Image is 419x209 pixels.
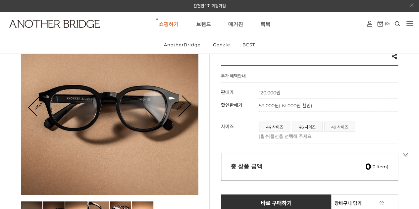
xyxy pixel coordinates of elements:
a: (0) [377,21,390,26]
a: Prev [29,96,49,116]
a: 설정 [85,162,127,179]
strong: 총 상품 금액 [231,163,262,170]
a: 매거진 [228,12,243,36]
span: (0 item) [365,164,388,169]
span: 홈 [21,172,25,177]
span: 바로 구매하기 [260,200,292,206]
p: [필수] [259,133,395,139]
span: ( 61,000원 할인) [279,103,312,109]
a: 쇼핑하기 [159,12,179,36]
a: logo [3,20,66,44]
img: search [395,21,400,26]
span: 대화 [61,172,69,178]
th: 사이즈 [221,118,259,143]
li: 46 사이즈 [292,122,323,132]
span: 옵션을 선택해 주세요 [270,133,312,139]
a: Genzie [207,36,236,53]
a: 44 사이즈 [259,122,290,131]
span: 59,000원 [259,103,312,109]
li: 49 사이즈 [324,122,355,132]
img: d8a971c8d4098888606ba367a792ad14.jpg [21,18,198,195]
a: 간편한 1초 회원가입 [193,3,226,8]
img: cart [377,21,383,26]
a: 49 사이즈 [325,122,355,131]
span: (0) [383,21,390,26]
span: 설정 [102,172,110,177]
a: Next [170,96,190,117]
a: 46 사이즈 [292,122,322,131]
h4: 추가 혜택안내 [221,73,246,82]
a: 룩북 [260,12,270,36]
a: 홈 [2,162,44,179]
span: 할인판매가 [221,102,242,108]
a: BEST [237,36,261,53]
a: AnotherBridge [158,36,206,53]
em: 0 [365,161,371,172]
img: logo [9,20,100,28]
img: cart [367,21,372,26]
strong: 120,000원 [259,90,281,96]
span: 판매가 [221,89,234,95]
a: 브랜드 [196,12,211,36]
a: 대화 [44,162,85,179]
